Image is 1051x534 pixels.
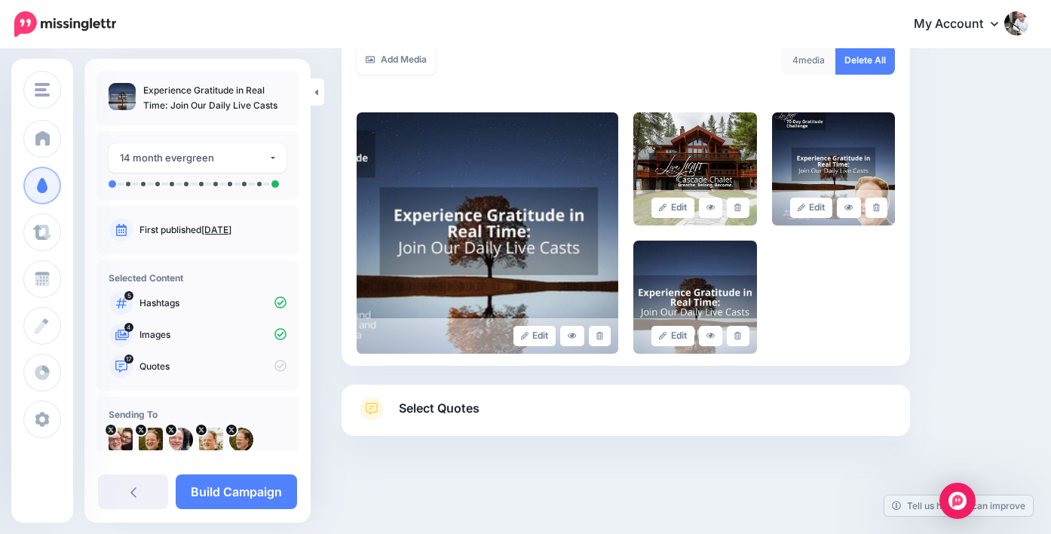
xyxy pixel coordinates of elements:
a: Delete All [835,45,895,75]
span: Select Quotes [399,398,480,419]
a: Tell us how we can improve [884,496,1033,516]
img: 42073106167c3f15c327adc658847f25_large.jpg [633,112,757,226]
p: Hashtags [139,296,286,310]
a: Select Quotes [357,397,895,436]
img: menu.png [35,83,50,97]
span: 17 [124,354,133,364]
a: Edit [651,198,694,218]
h4: Selected Content [109,272,286,284]
a: Edit [513,326,556,346]
a: Add Media [357,45,436,75]
img: 4711c3f9e2bc64df843da9c60b66c854_large.jpg [772,112,896,226]
div: media [781,45,836,75]
img: b19433208794034d0acc4c8a666d7e15_thumb.jpg [109,83,136,110]
p: Quotes [139,360,286,373]
img: efdf26e02bbd6d2806383170c56e89ae_large.jpg [633,241,757,354]
img: lZOgZTah-14609.png [169,428,193,452]
a: My Account [899,6,1028,43]
h4: Sending To [109,409,286,420]
p: First published [139,223,286,237]
img: -AKvkOFX-14606.jpg [109,428,133,452]
a: [DATE] [201,224,231,235]
span: 4 [792,54,798,66]
span: 5 [124,291,133,300]
a: Edit [790,198,833,218]
img: xq-f9NJW-14608.jpg [139,428,163,452]
img: Missinglettr [14,11,116,37]
img: hVs11W9V-14611.jpg [229,428,253,452]
a: Edit [651,326,694,346]
button: 14 month evergreen [109,143,286,173]
p: Images [139,328,286,342]
div: Open Intercom Messenger [939,483,976,519]
img: b19433208794034d0acc4c8a666d7e15_large.jpg [357,112,618,354]
div: 14 month evergreen [120,149,268,167]
span: 4 [124,323,133,332]
img: YtlYOdru-14610.jpg [199,428,223,452]
p: Experience Gratitude in Real Time: Join Our Daily Live Casts [143,83,286,113]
